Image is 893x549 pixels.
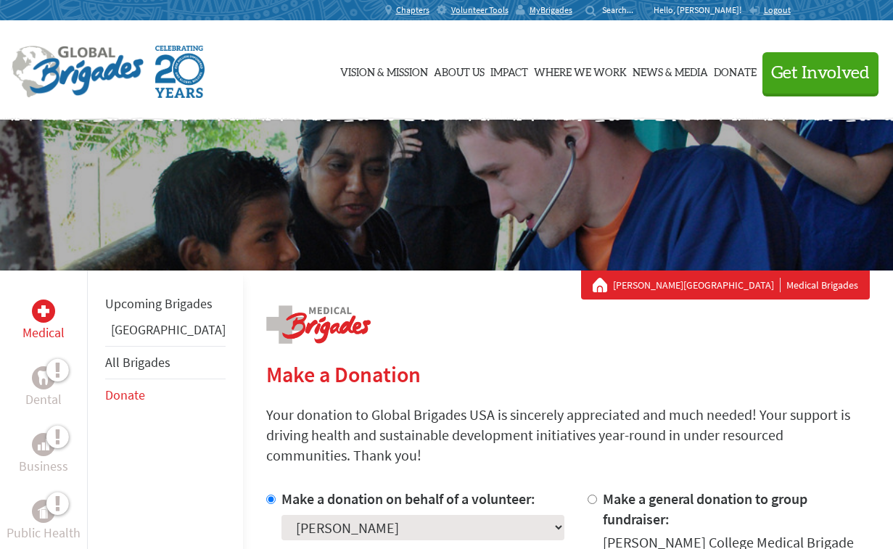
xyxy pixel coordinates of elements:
[155,46,205,98] img: Global Brigades Celebrating 20 Years
[7,523,81,543] p: Public Health
[281,490,535,508] label: Make a donation on behalf of a volunteer:
[396,4,429,16] span: Chapters
[19,433,68,476] a: BusinessBusiness
[654,4,749,16] p: Hello, [PERSON_NAME]!
[32,500,55,523] div: Public Health
[22,323,65,343] p: Medical
[105,288,226,320] li: Upcoming Brigades
[340,34,428,107] a: Vision & Mission
[593,278,858,292] div: Medical Brigades
[111,321,226,338] a: [GEOGRAPHIC_DATA]
[534,34,627,107] a: Where We Work
[613,278,781,292] a: [PERSON_NAME][GEOGRAPHIC_DATA]
[32,366,55,389] div: Dental
[105,346,226,379] li: All Brigades
[603,490,807,528] label: Make a general donation to group fundraiser:
[602,4,643,15] input: Search...
[714,34,757,107] a: Donate
[38,305,49,317] img: Medical
[633,34,708,107] a: News & Media
[764,4,791,15] span: Logout
[22,300,65,343] a: MedicalMedical
[105,387,145,403] a: Donate
[434,34,485,107] a: About Us
[38,371,49,384] img: Dental
[32,433,55,456] div: Business
[762,52,878,94] button: Get Involved
[12,46,144,98] img: Global Brigades Logo
[105,379,226,411] li: Donate
[490,34,528,107] a: Impact
[38,439,49,450] img: Business
[19,456,68,476] p: Business
[451,4,509,16] span: Volunteer Tools
[749,4,791,16] a: Logout
[105,354,170,371] a: All Brigades
[32,300,55,323] div: Medical
[771,65,870,82] span: Get Involved
[266,361,870,387] h2: Make a Donation
[266,305,371,344] img: logo-medical.png
[530,4,572,16] span: MyBrigades
[25,366,62,410] a: DentalDental
[7,500,81,543] a: Public HealthPublic Health
[105,320,226,346] li: Panama
[38,504,49,519] img: Public Health
[266,405,870,466] p: Your donation to Global Brigades USA is sincerely appreciated and much needed! Your support is dr...
[25,389,62,410] p: Dental
[105,295,213,312] a: Upcoming Brigades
